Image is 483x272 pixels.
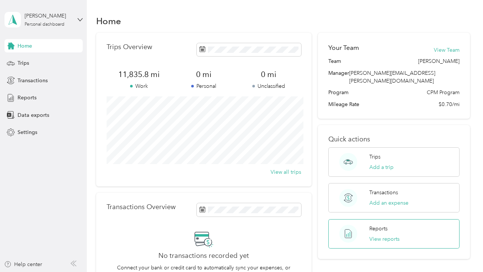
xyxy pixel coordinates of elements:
[25,22,64,27] div: Personal dashboard
[171,69,236,80] span: 0 mi
[96,17,121,25] h1: Home
[427,89,460,96] span: CPM Program
[439,100,460,108] span: $0.70/mi
[18,128,37,136] span: Settings
[18,94,37,102] span: Reports
[369,235,400,243] button: View reports
[107,82,171,90] p: Work
[369,199,408,207] button: Add an expense
[328,57,341,65] span: Team
[328,69,349,85] span: Manager
[107,69,171,80] span: 11,835.8 mi
[18,42,32,50] span: Home
[25,12,71,20] div: [PERSON_NAME]
[434,46,460,54] button: View Team
[349,70,435,84] span: [PERSON_NAME][EMAIL_ADDRESS][PERSON_NAME][DOMAIN_NAME]
[369,163,394,171] button: Add a trip
[18,77,48,84] span: Transactions
[369,153,381,161] p: Trips
[328,43,359,52] h2: Your Team
[18,111,49,119] span: Data exports
[107,203,176,211] p: Transactions Overview
[369,189,398,196] p: Transactions
[18,59,29,67] span: Trips
[107,43,152,51] p: Trips Overview
[328,135,460,143] p: Quick actions
[328,89,348,96] span: Program
[4,260,42,268] button: Help center
[271,168,301,176] button: View all trips
[369,225,388,233] p: Reports
[171,82,236,90] p: Personal
[328,100,359,108] span: Mileage Rate
[418,57,460,65] span: [PERSON_NAME]
[441,230,483,272] iframe: Everlance-gr Chat Button Frame
[236,82,301,90] p: Unclassified
[236,69,301,80] span: 0 mi
[158,252,249,260] h2: No transactions recorded yet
